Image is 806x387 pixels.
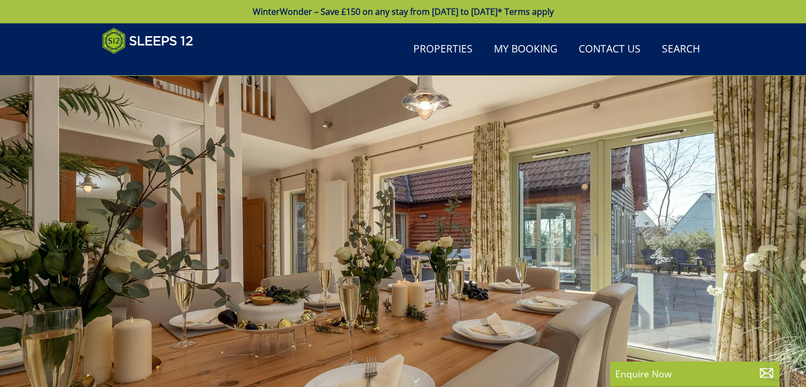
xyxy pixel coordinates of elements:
a: My Booking [490,38,562,61]
a: Properties [409,38,477,61]
a: Search [658,38,704,61]
iframe: Customer reviews powered by Trustpilot [97,60,208,69]
img: Sleeps 12 [102,28,193,54]
a: Contact Us [574,38,645,61]
p: Enquire Now [615,367,774,381]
